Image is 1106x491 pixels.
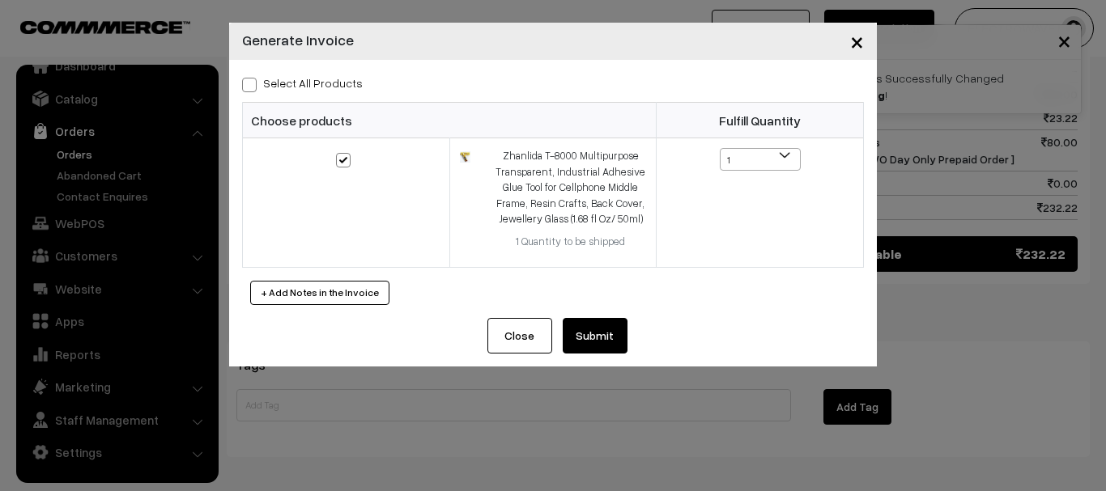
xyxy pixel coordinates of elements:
[460,151,470,162] img: 167405768556001.jpg
[242,29,354,51] h4: Generate Invoice
[495,148,646,227] div: Zhanlida T-8000 Multipurpose Transparent, Industrial Adhesive Glue Tool for Cellphone Middle Fram...
[720,148,801,171] span: 1
[242,74,363,91] label: Select all Products
[243,103,657,138] th: Choose products
[837,16,877,66] button: Close
[495,234,646,250] div: 1 Quantity to be shipped
[657,103,864,138] th: Fulfill Quantity
[563,318,627,353] button: Submit
[850,26,864,56] span: ×
[487,318,552,353] button: Close
[721,149,800,171] span: 1
[250,281,389,305] button: + Add Notes in the Invoice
